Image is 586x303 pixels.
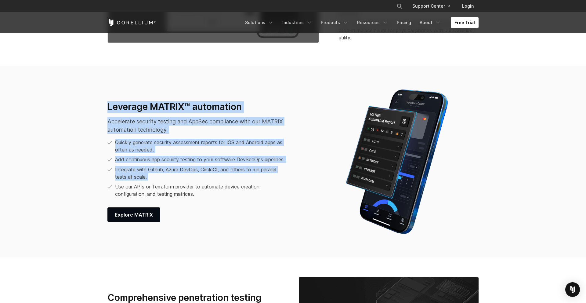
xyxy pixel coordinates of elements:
[389,1,479,12] div: Navigation Menu
[565,282,580,297] div: Open Intercom Messenger
[331,85,462,238] img: Corellium MATRIX automated report on iPhone showing app vulnerability test results across securit...
[115,211,153,218] span: Explore MATRIX
[393,17,415,28] a: Pricing
[317,17,352,28] a: Products
[115,139,289,153] p: Quickly generate security assessment reports for iOS and Android apps as often as needed.
[407,1,455,12] a: Support Center
[394,1,405,12] button: Search
[241,17,479,28] div: Navigation Menu
[107,207,160,222] a: Explore MATRIX
[107,101,289,113] h3: Leverage MATRIX™ automation
[353,17,392,28] a: Resources
[115,156,285,163] p: Add continuous app security testing to your software DevSecOps pipelines.
[241,17,277,28] a: Solutions
[451,17,479,28] a: Free Trial
[457,1,479,12] a: Login
[107,183,289,198] li: Use our APIs or Terraform provider to automate device creation, configuration, and testing matrices.
[279,17,316,28] a: Industries
[107,117,289,134] p: Accelerate security testing and AppSec compliance with our MATRIX automation technology.
[416,17,445,28] a: About
[115,166,289,181] p: Integrate with Github, Azure DevOps, CircleCI, and others to run parallel tests at scale.
[107,19,156,26] a: Corellium Home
